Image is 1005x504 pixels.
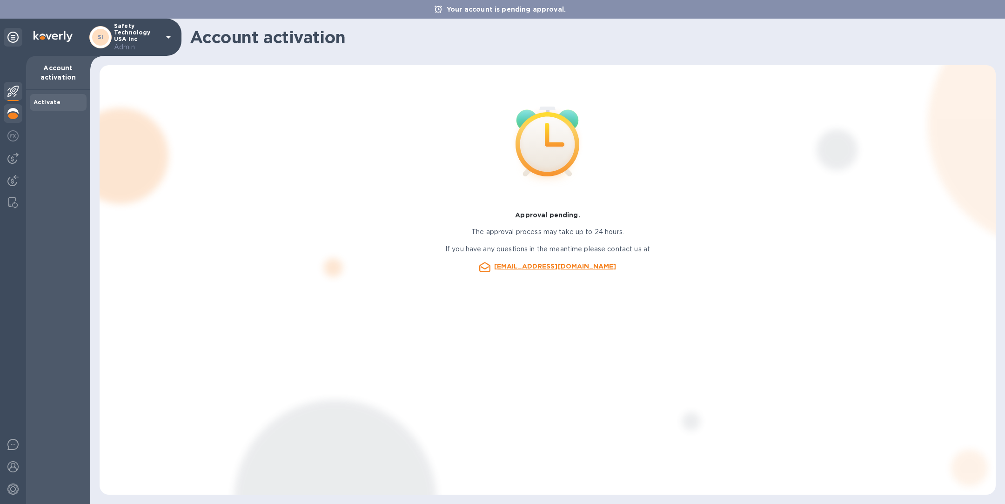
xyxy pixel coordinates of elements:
[7,130,19,141] img: Foreign exchange
[33,63,83,82] p: Account activation
[98,34,104,40] b: SI
[494,262,616,270] a: [EMAIL_ADDRESS][DOMAIN_NAME]
[114,227,981,237] p: The approval process may take up to 24 hours.
[114,23,161,52] p: Safety Technology USA Inc
[442,5,570,14] p: Your account is pending approval.
[114,42,161,52] p: Admin
[190,27,990,47] h1: Account activation
[114,210,981,220] p: Approval pending.
[33,31,73,42] img: Logo
[4,28,22,47] div: Unpin categories
[114,244,981,254] p: If you have any questions in the meantime please contact us at
[33,99,60,106] b: Activate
